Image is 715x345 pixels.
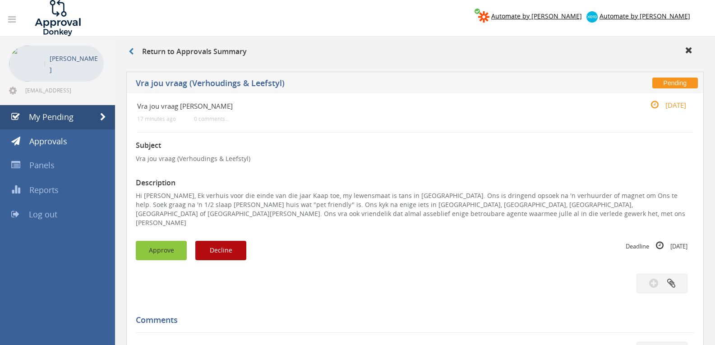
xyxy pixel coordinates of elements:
span: [EMAIL_ADDRESS][DOMAIN_NAME] [25,87,102,94]
h5: Comments [136,316,687,325]
small: Deadline [DATE] [626,241,687,251]
h3: Subject [136,142,694,150]
span: Panels [29,160,55,170]
span: Log out [29,209,57,220]
span: Pending [652,78,698,88]
button: Decline [195,241,246,260]
small: 0 comments... [194,115,229,122]
img: zapier-logomark.png [478,11,489,23]
h4: Vra jou vraag [PERSON_NAME] [137,102,600,110]
p: Hi [PERSON_NAME], Ek verhuis voor die einde van die jaar Kaap toe, my lewensmaat is tans in [GEOG... [136,191,694,227]
small: 17 minutes ago [137,115,176,122]
span: Automate by [PERSON_NAME] [491,12,582,20]
button: Approve [136,241,187,260]
h3: Return to Approvals Summary [129,48,247,56]
img: xero-logo.png [586,11,598,23]
span: Automate by [PERSON_NAME] [600,12,690,20]
span: Reports [29,184,59,195]
h3: Description [136,179,694,187]
span: My Pending [29,111,74,122]
small: [DATE] [641,100,686,110]
p: [PERSON_NAME] [50,53,99,75]
p: Vra jou vraag (Verhoudings & Leefstyl) [136,154,694,163]
span: Approvals [29,136,67,147]
h5: Vra jou vraag (Verhoudings & Leefstyl) [136,79,528,90]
